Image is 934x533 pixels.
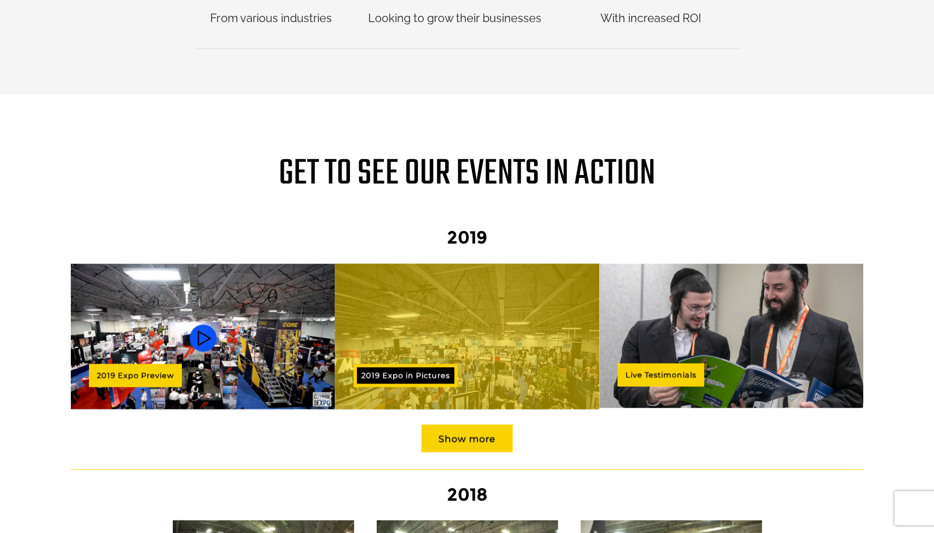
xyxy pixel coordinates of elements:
input: Enter your email address [15,138,207,163]
a: 2019 Expo Preview [89,364,182,387]
textarea: Type your message and click 'Submit' [15,172,207,340]
span: From various industries [210,11,331,25]
em: Submit [166,349,206,364]
div: Minimize live chat window [186,6,213,33]
input: Enter your last name [15,105,207,130]
a: Live Testimonials [617,363,704,386]
span: Looking to grow their businesses [368,11,541,25]
h3: 2019 [71,222,864,253]
h1: GET TO SEE OUR EVENTS IN ACTION [279,162,655,186]
a: 2019 Expo in Pictures [353,364,458,387]
a: Show more [421,424,513,452]
span: With increased ROI [600,11,701,25]
div: Leave a message [59,63,190,78]
h3: 2018 [71,479,864,510]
